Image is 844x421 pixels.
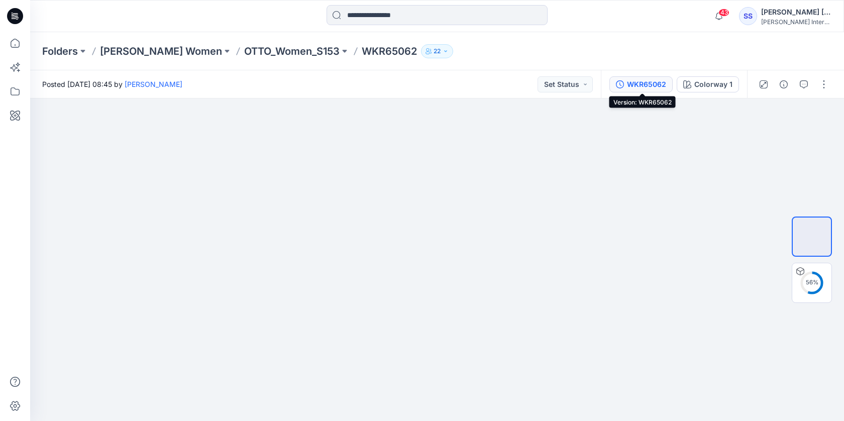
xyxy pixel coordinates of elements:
[627,79,666,90] div: WKR65062
[694,79,732,90] div: Colorway 1
[125,80,182,88] a: [PERSON_NAME]
[244,44,340,58] a: OTTO_Women_S153
[42,44,78,58] a: Folders
[761,18,831,26] div: [PERSON_NAME] International
[800,278,824,287] div: 56 %
[362,44,417,58] p: WKR65062
[677,76,739,92] button: Colorway 1
[434,46,441,57] p: 22
[100,44,222,58] a: [PERSON_NAME] Women
[739,7,757,25] div: SS
[421,44,453,58] button: 22
[761,6,831,18] div: [PERSON_NAME] [PERSON_NAME]
[718,9,729,17] span: 43
[609,76,673,92] button: WKR65062
[42,79,182,89] span: Posted [DATE] 08:45 by
[776,76,792,92] button: Details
